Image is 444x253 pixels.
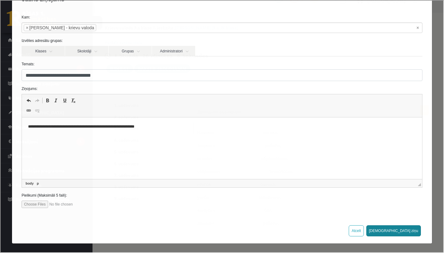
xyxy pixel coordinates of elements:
[25,24,28,30] span: ×
[151,45,195,56] a: Administratori
[108,45,151,56] a: Grupas
[24,96,32,104] a: Undo (⌘+Z)
[16,14,426,19] label: Kam:
[21,117,421,178] iframe: Rich Text Editor, wiswyg-editor-47433993297980-1759941624-369
[51,96,60,104] a: Italic (⌘+I)
[16,61,426,66] label: Temats:
[366,225,421,236] button: [DEMOGRAPHIC_DATA] ziņu
[16,192,426,198] label: Pielikumi (Maksimāli 5 faili):
[60,96,68,104] a: Underline (⌘+U)
[348,225,363,236] button: Atcelt
[32,106,41,114] a: Unlink
[64,45,108,56] a: Skolotāji
[417,182,420,186] span: Drag to resize
[32,96,41,104] a: Redo (⌘+Y)
[68,96,77,104] a: Remove Format
[43,96,51,104] a: Bold (⌘+B)
[21,45,64,56] a: Klases
[16,37,426,43] label: Izvēlies adresātu grupas:
[16,85,426,91] label: Ziņojums:
[35,180,39,186] a: p element
[24,180,34,186] a: body element
[416,24,418,30] span: Noņemt visus vienumus
[23,24,96,31] li: Ludmila Ziediņa - krievu valoda
[24,106,32,114] a: Link (⌘+K)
